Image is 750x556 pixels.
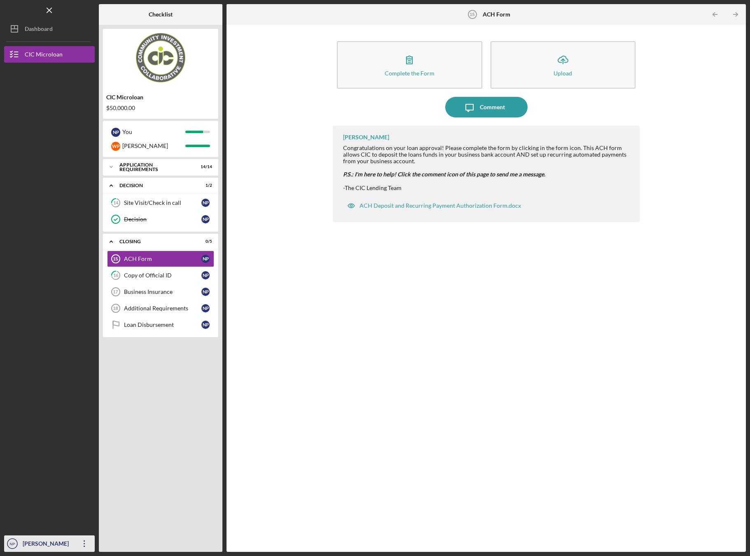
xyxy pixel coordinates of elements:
div: N P [201,271,210,279]
button: Complete the Form [337,41,482,89]
div: Decision [119,183,192,188]
div: N P [201,288,210,296]
tspan: 14 [113,200,119,206]
div: [PERSON_NAME] [343,134,389,141]
a: 16Copy of Official IDNP [107,267,214,284]
b: ACH Form [483,11,510,18]
b: Checklist [149,11,173,18]
img: Product logo [103,33,218,82]
div: 1 / 2 [197,183,212,188]
div: CIC Microloan [106,94,215,101]
text: NP [9,542,15,546]
div: Comment [480,97,505,117]
div: Dashboard [25,21,53,39]
div: Copy of Official ID [124,272,201,279]
button: Comment [445,97,528,117]
div: Loan Disbursement [124,321,201,328]
tspan: 16 [113,273,119,278]
div: [PERSON_NAME] [122,139,185,153]
div: N P [111,128,120,137]
div: $50,000.00 [106,105,215,111]
div: N P [201,321,210,329]
tspan: 15 [470,12,474,17]
div: N P [201,255,210,263]
button: Upload [491,41,636,89]
div: Business Insurance [124,289,201,295]
div: [PERSON_NAME] [21,535,74,554]
button: Dashboard [4,21,95,37]
div: -The CIC Lending Team [343,185,631,191]
div: ACH Deposit and Recurring Payment Authorization Form.docx [360,202,521,209]
div: Congratulations on your loan approval! Please complete the form by clicking in the form icon. Thi... [343,145,631,164]
a: Loan DisbursementNP [107,317,214,333]
div: 0 / 5 [197,239,212,244]
a: 15ACH FormNP [107,251,214,267]
div: You [122,125,185,139]
div: Complete the Form [385,70,435,76]
div: Decision [124,216,201,223]
em: P.S.: I'm here to help! Click the comment icon of this page to send me a message. [343,171,545,178]
div: N P [201,215,210,223]
div: ACH Form [124,256,201,262]
div: N P [201,199,210,207]
a: 14Site Visit/Check in callNP [107,195,214,211]
a: 17Business InsuranceNP [107,284,214,300]
div: 14 / 14 [197,164,212,169]
a: 18Additional RequirementsNP [107,300,214,317]
div: W P [111,142,120,151]
button: CIC Microloan [4,46,95,63]
tspan: 15 [113,256,118,261]
div: Site Visit/Check in call [124,199,201,206]
button: NP[PERSON_NAME] [4,535,95,552]
button: ACH Deposit and Recurring Payment Authorization Form.docx [343,197,525,214]
div: Upload [554,70,572,76]
div: APPLICATION REQUIREMENTS [119,162,192,172]
div: CIC Microloan [25,46,63,65]
tspan: 17 [113,289,118,294]
div: N P [201,304,210,312]
div: CLOSING [119,239,192,244]
tspan: 18 [113,306,118,311]
div: Additional Requirements [124,305,201,312]
a: DecisionNP [107,211,214,228]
